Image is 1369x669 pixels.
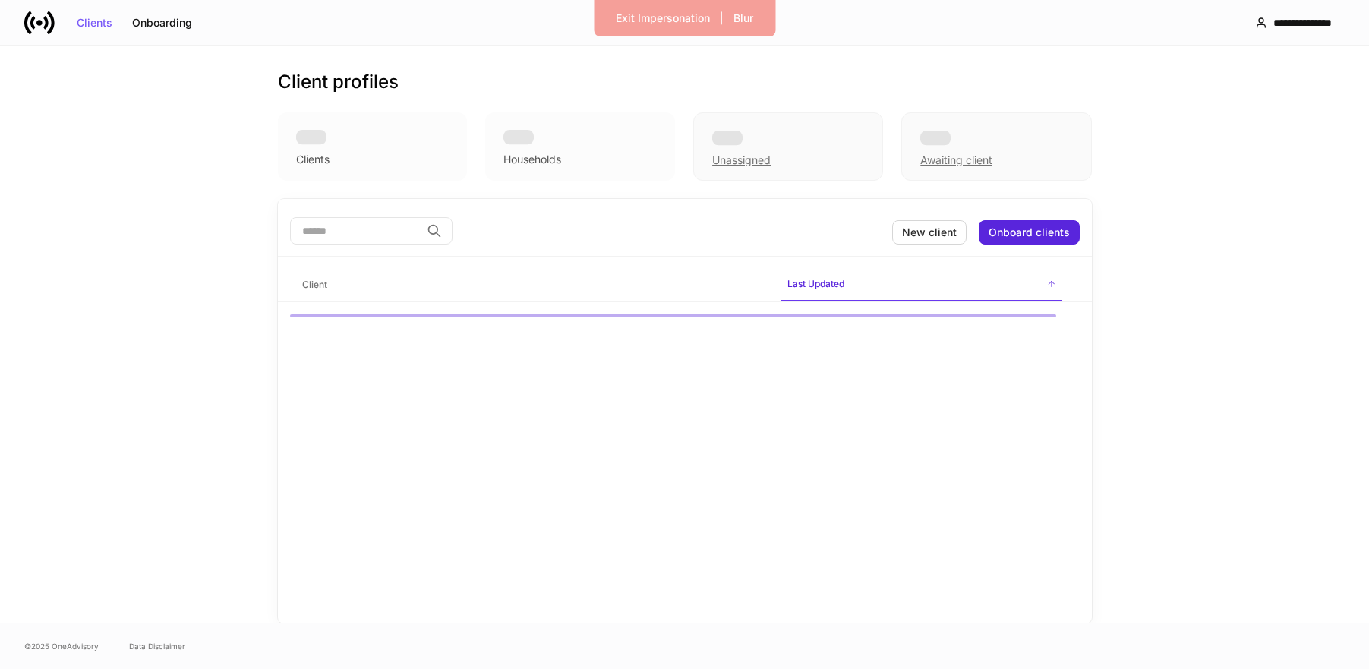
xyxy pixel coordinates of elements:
div: Awaiting client [920,153,992,168]
div: Awaiting client [901,112,1091,181]
div: Clients [296,152,330,167]
div: New client [902,227,957,238]
div: Clients [77,17,112,28]
span: Client [296,270,769,301]
div: Onboard clients [989,227,1070,238]
div: Unassigned [712,153,771,168]
button: Blur [724,6,763,30]
button: Clients [67,11,122,35]
div: Exit Impersonation [616,13,710,24]
h6: Client [302,277,327,292]
div: Onboarding [132,17,192,28]
button: Onboarding [122,11,202,35]
a: Data Disclaimer [129,640,185,652]
button: Exit Impersonation [606,6,720,30]
h3: Client profiles [278,70,399,94]
div: Blur [733,13,753,24]
button: Onboard clients [979,220,1080,245]
div: Unassigned [693,112,883,181]
h6: Last Updated [787,276,844,291]
span: © 2025 OneAdvisory [24,640,99,652]
button: New client [892,220,967,245]
div: Households [503,152,561,167]
span: Last Updated [781,269,1062,301]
